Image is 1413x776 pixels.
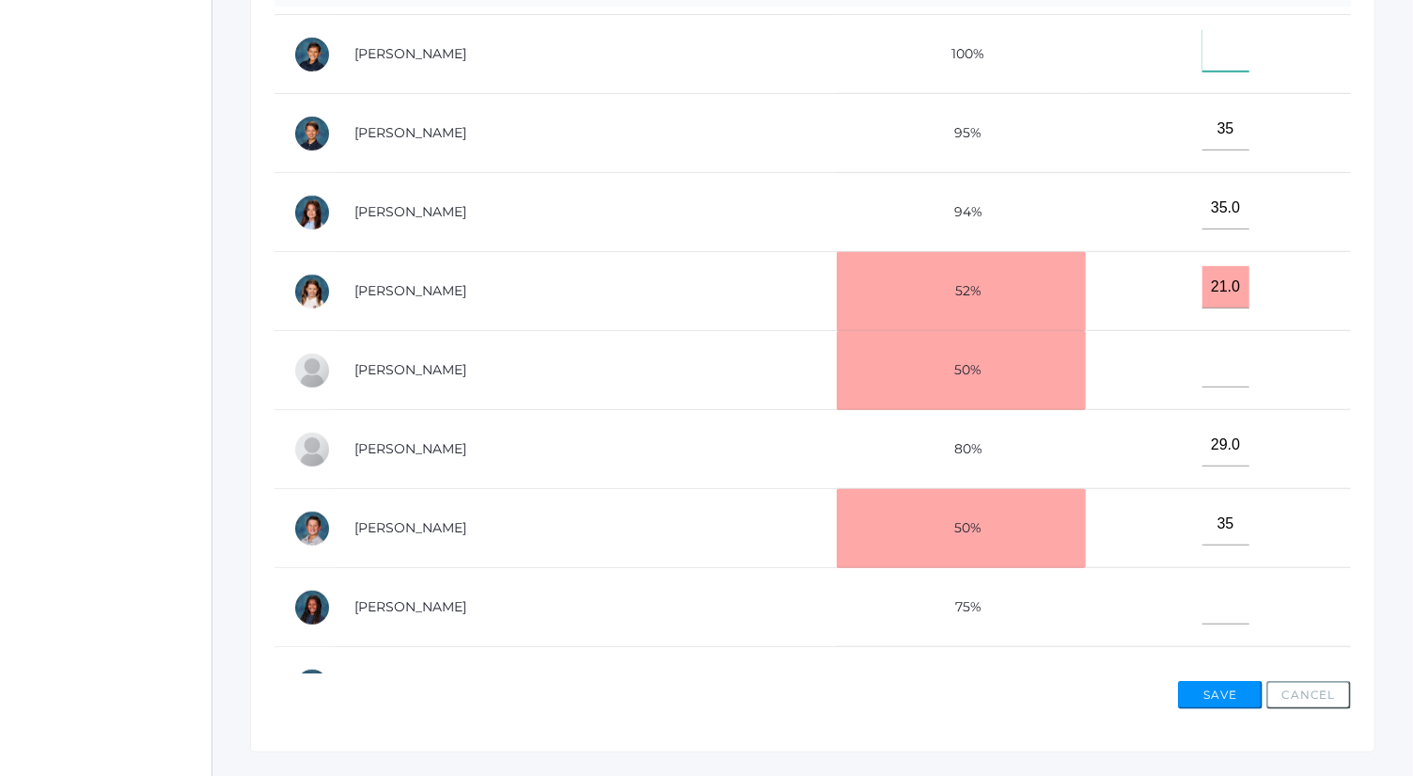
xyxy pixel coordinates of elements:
[1266,681,1351,709] button: Cancel
[293,589,331,626] div: Norah Hosking
[837,410,1087,489] td: 80%
[837,647,1087,726] td: 100%
[293,352,331,389] div: Pauline Harris
[293,273,331,310] div: Ceylee Ekdahl
[837,15,1087,94] td: 100%
[293,115,331,152] div: Levi Dailey-Langin
[293,510,331,547] div: Levi Herrera
[354,282,466,299] a: [PERSON_NAME]
[837,173,1087,252] td: 94%
[354,519,466,536] a: [PERSON_NAME]
[354,440,466,457] a: [PERSON_NAME]
[354,203,466,220] a: [PERSON_NAME]
[293,36,331,73] div: Gunnar Carey
[354,361,466,378] a: [PERSON_NAME]
[837,331,1087,410] td: 50%
[293,194,331,231] div: Kadyn Ehrlich
[837,489,1087,568] td: 50%
[837,568,1087,647] td: 75%
[354,45,466,62] a: [PERSON_NAME]
[354,598,466,615] a: [PERSON_NAME]
[837,94,1087,173] td: 95%
[293,668,331,705] div: Asher Pedersen
[1178,681,1263,709] button: Save
[293,431,331,468] div: Eli Henry
[837,252,1087,331] td: 52%
[354,124,466,141] a: [PERSON_NAME]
